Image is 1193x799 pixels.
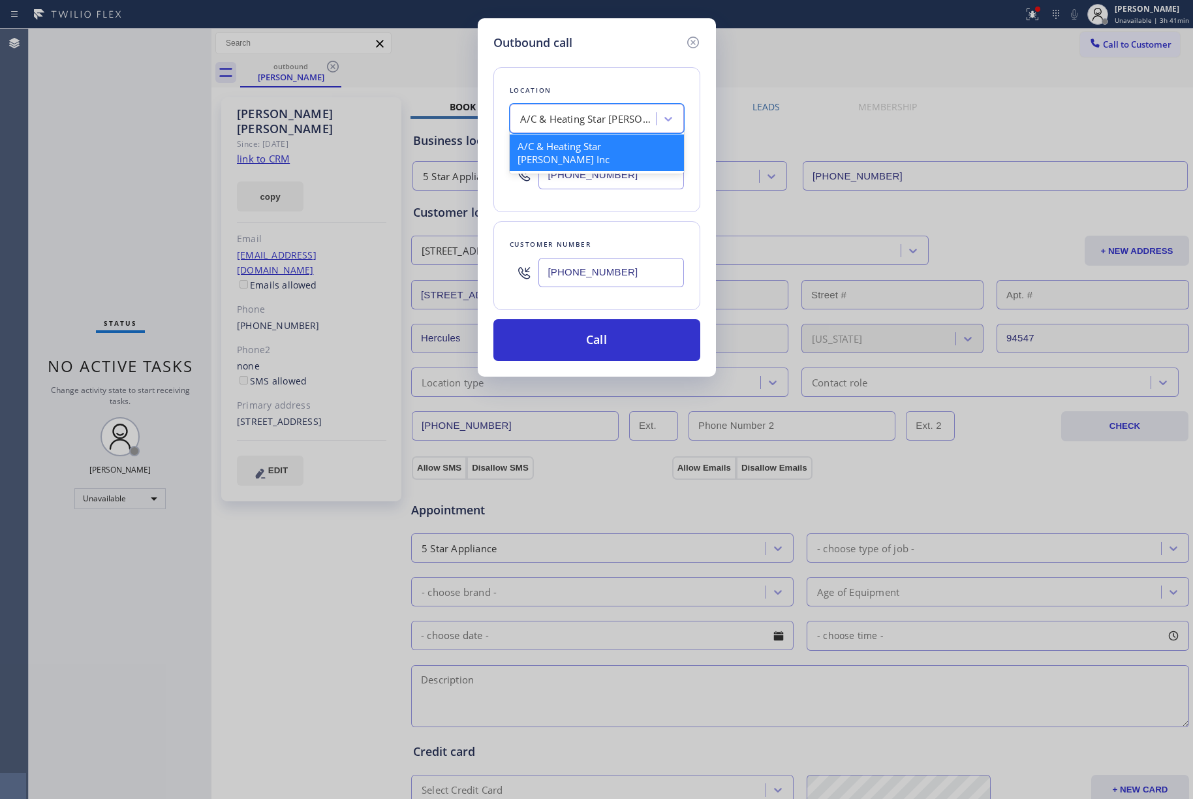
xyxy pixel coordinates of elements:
button: Call [493,319,700,361]
div: Customer number [510,238,684,251]
div: A/C & Heating Star [PERSON_NAME] Inc [510,134,684,171]
input: (123) 456-7890 [538,258,684,287]
div: Location [510,84,684,97]
input: (123) 456-7890 [538,160,684,189]
div: A/C & Heating Star [PERSON_NAME] Inc [520,112,657,127]
h5: Outbound call [493,34,572,52]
